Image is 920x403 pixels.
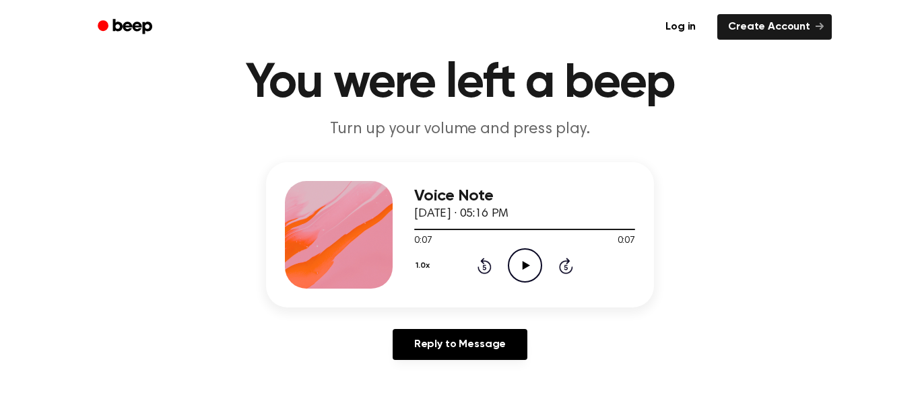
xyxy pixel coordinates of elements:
[414,234,432,248] span: 0:07
[393,329,527,360] a: Reply to Message
[652,11,709,42] a: Log in
[414,208,508,220] span: [DATE] · 05:16 PM
[618,234,635,248] span: 0:07
[717,14,832,40] a: Create Account
[414,187,635,205] h3: Voice Note
[201,118,719,141] p: Turn up your volume and press play.
[88,14,164,40] a: Beep
[414,254,434,277] button: 1.0x
[115,59,805,108] h1: You were left a beep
